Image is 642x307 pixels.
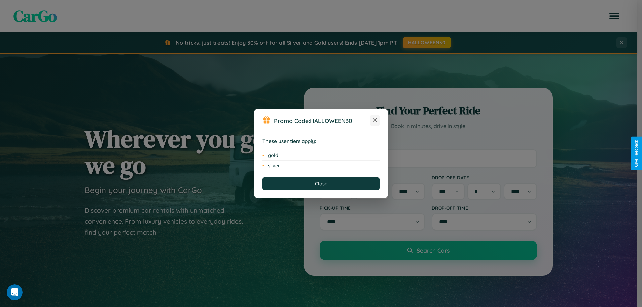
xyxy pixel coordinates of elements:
[7,284,23,300] iframe: Intercom live chat
[262,177,380,190] button: Close
[262,138,316,144] strong: These user tiers apply:
[274,117,370,124] h3: Promo Code:
[262,150,380,161] li: gold
[262,161,380,171] li: silver
[634,140,639,167] div: Give Feedback
[310,117,352,124] b: HALLOWEEN30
